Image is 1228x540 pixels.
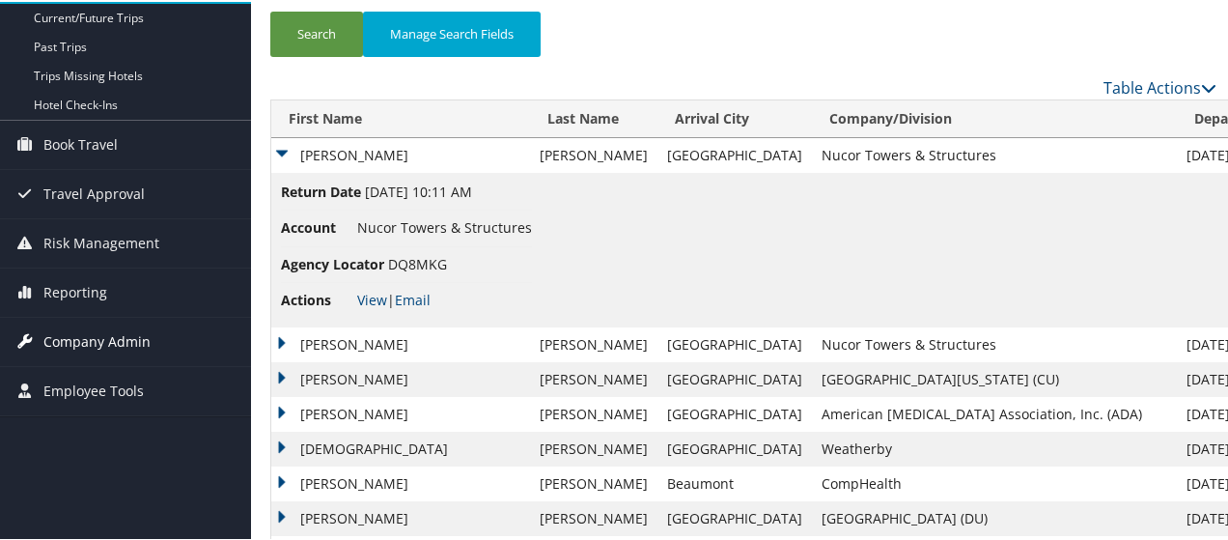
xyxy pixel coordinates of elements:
[657,465,812,499] td: Beaumont
[270,10,363,55] button: Search
[812,430,1177,465] td: Weatherby
[281,180,361,201] span: Return Date
[530,326,657,360] td: [PERSON_NAME]
[271,395,530,430] td: [PERSON_NAME]
[271,430,530,465] td: [DEMOGRAPHIC_DATA]
[43,168,145,216] span: Travel Approval
[657,136,812,171] td: [GEOGRAPHIC_DATA]
[812,326,1177,360] td: Nucor Towers & Structures
[365,181,472,199] span: [DATE] 10:11 AM
[357,289,431,307] span: |
[271,499,530,534] td: [PERSON_NAME]
[43,217,159,266] span: Risk Management
[43,267,107,315] span: Reporting
[657,499,812,534] td: [GEOGRAPHIC_DATA]
[530,99,657,136] th: Last Name: activate to sort column ascending
[812,395,1177,430] td: American [MEDICAL_DATA] Association, Inc. (ADA)
[530,395,657,430] td: [PERSON_NAME]
[357,216,532,235] span: Nucor Towers & Structures
[657,360,812,395] td: [GEOGRAPHIC_DATA]
[43,119,118,167] span: Book Travel
[388,253,447,271] span: DQ8MKG
[271,136,530,171] td: [PERSON_NAME]
[657,99,812,136] th: Arrival City: activate to sort column ascending
[530,430,657,465] td: [PERSON_NAME]
[657,326,812,360] td: [GEOGRAPHIC_DATA]
[530,465,657,499] td: [PERSON_NAME]
[812,499,1177,534] td: [GEOGRAPHIC_DATA] (DU)
[43,365,144,413] span: Employee Tools
[271,360,530,395] td: [PERSON_NAME]
[363,10,541,55] button: Manage Search Fields
[271,99,530,136] th: First Name: activate to sort column ascending
[271,465,530,499] td: [PERSON_NAME]
[395,289,431,307] a: Email
[530,360,657,395] td: [PERSON_NAME]
[812,99,1177,136] th: Company/Division
[357,289,387,307] a: View
[812,465,1177,499] td: CompHealth
[281,288,353,309] span: Actions
[812,136,1177,171] td: Nucor Towers & Structures
[281,215,353,237] span: Account
[1103,75,1216,97] a: Table Actions
[530,499,657,534] td: [PERSON_NAME]
[43,316,151,364] span: Company Admin
[657,395,812,430] td: [GEOGRAPHIC_DATA]
[281,252,384,273] span: Agency Locator
[271,326,530,360] td: [PERSON_NAME]
[530,136,657,171] td: [PERSON_NAME]
[812,360,1177,395] td: [GEOGRAPHIC_DATA][US_STATE] (CU)
[657,430,812,465] td: [GEOGRAPHIC_DATA]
